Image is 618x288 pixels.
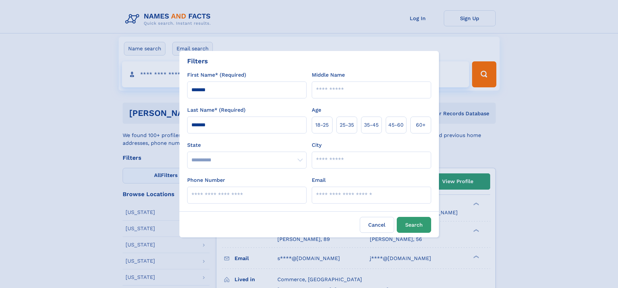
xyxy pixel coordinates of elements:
[312,176,326,184] label: Email
[312,71,345,79] label: Middle Name
[360,217,394,233] label: Cancel
[187,71,246,79] label: First Name* (Required)
[340,121,354,129] span: 25‑35
[187,106,246,114] label: Last Name* (Required)
[397,217,431,233] button: Search
[187,141,307,149] label: State
[312,141,321,149] label: City
[388,121,404,129] span: 45‑60
[364,121,379,129] span: 35‑45
[187,176,225,184] label: Phone Number
[312,106,321,114] label: Age
[416,121,426,129] span: 60+
[315,121,329,129] span: 18‑25
[187,56,208,66] div: Filters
